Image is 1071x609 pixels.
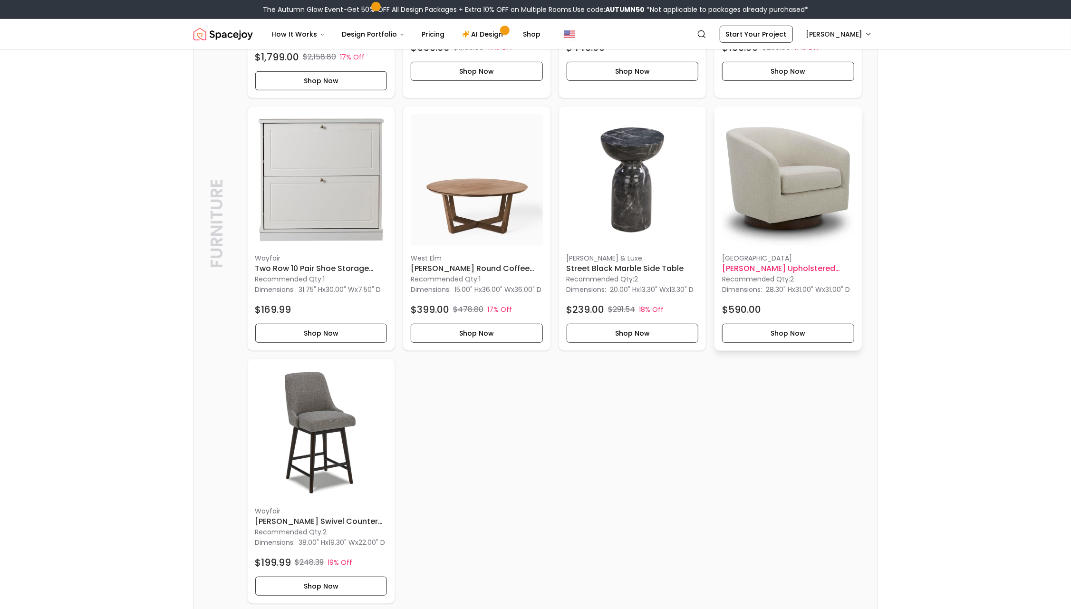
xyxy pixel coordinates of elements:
[193,25,253,44] img: Spacejoy Logo
[255,263,387,274] h6: Two Row 10 Pair Shoe Storage Cabinet
[329,538,356,547] span: 19.30" W
[516,25,549,44] a: Shop
[255,324,387,343] button: Shop Now
[299,285,323,294] span: 31.75" H
[567,303,605,316] h4: $239.00
[567,274,699,284] p: Recommended Qty: 2
[255,537,295,548] p: Dimensions:
[714,106,862,351] a: Bennett Upholstered Swivel Barrel Chair image[GEOGRAPHIC_DATA][PERSON_NAME] Upholstered Swivel Ba...
[303,51,337,63] p: $2,158.80
[766,285,850,294] p: x x
[482,285,511,294] span: 36.00" W
[825,285,850,294] span: 31.00" D
[247,358,396,604] a: Luong Swivel Counter Stool imageWayfair[PERSON_NAME] Swivel Counter StoolRecommended Qty:2Dimensi...
[247,358,396,604] div: Luong Swivel Counter Stool
[605,5,645,14] b: AUTUMN50
[326,285,355,294] span: 30.00" W
[411,284,451,295] p: Dimensions:
[564,29,575,40] img: United States
[247,106,396,351] div: Two Row 10 Pair Shoe Storage Cabinet
[722,324,854,343] button: Shop Now
[358,285,381,294] span: 7.50" D
[415,25,453,44] a: Pricing
[639,305,664,314] p: 18% Off
[610,285,694,294] p: x x
[722,62,854,81] button: Shop Now
[295,557,324,568] p: $248.39
[328,558,353,567] p: 19% Off
[567,253,699,263] p: [PERSON_NAME] & Luxe
[255,303,291,316] h4: $169.99
[255,527,387,537] p: Recommended Qty: 2
[255,506,387,516] p: Wayfair
[255,50,299,64] h4: $1,799.00
[567,114,699,246] img: Street Black Marble Side Table image
[255,516,387,527] h6: [PERSON_NAME] Swivel Counter Stool
[411,62,543,81] button: Shop Now
[559,106,707,351] div: Street Black Marble Side Table
[255,367,387,499] img: Luong Swivel Counter Stool image
[411,274,543,284] p: Recommended Qty: 1
[193,25,253,44] a: Spacejoy
[722,274,854,284] p: Recommended Qty: 2
[454,285,479,294] span: 15.00" H
[610,285,637,294] span: 20.00" H
[454,25,514,44] a: AI Design
[340,52,365,62] p: 17% Off
[255,577,387,596] button: Shop Now
[567,324,699,343] button: Shop Now
[411,324,543,343] button: Shop Now
[722,253,854,263] p: [GEOGRAPHIC_DATA]
[359,538,386,547] span: 22.00" D
[567,62,699,81] button: Shop Now
[453,304,483,315] p: $478.80
[255,71,387,90] button: Shop Now
[411,253,543,263] p: West Elm
[573,5,645,14] span: Use code:
[255,253,387,263] p: Wayfair
[487,305,512,314] p: 17% Off
[567,263,699,274] h6: Street Black Marble Side Table
[264,25,549,44] nav: Main
[264,25,333,44] button: How It Works
[795,285,822,294] span: 31.00" W
[411,263,543,274] h6: [PERSON_NAME] Round Coffee Table 36"
[335,25,413,44] button: Design Portfolio
[403,106,551,351] a: Stowe Round Coffee Table 36" imageWest Elm[PERSON_NAME] Round Coffee Table 36"Recommended Qty:1Di...
[454,285,541,294] p: x x
[722,303,761,316] h4: $590.00
[403,106,551,351] div: Stowe Round Coffee Table 36"
[722,114,854,246] img: Bennett Upholstered Swivel Barrel Chair image
[247,106,396,351] a: Two Row 10 Pair Shoe Storage Cabinet imageWayfairTwo Row 10 Pair Shoe Storage CabinetRecommended ...
[567,284,607,295] p: Dimensions:
[299,538,326,547] span: 38.00" H
[670,285,694,294] span: 13.30" D
[645,5,808,14] span: *Not applicable to packages already purchased*
[299,285,381,294] p: x x
[299,538,386,547] p: x x
[255,274,387,284] p: Recommended Qty: 1
[720,26,793,43] a: Start Your Project
[766,285,792,294] span: 28.30" H
[207,109,226,338] p: Furniture
[801,26,878,43] button: [PERSON_NAME]
[411,303,449,316] h4: $399.00
[722,284,762,295] p: Dimensions:
[608,304,636,315] p: $291.54
[714,106,862,351] div: Bennett Upholstered Swivel Barrel Chair
[263,5,808,14] div: The Autumn Glow Event-Get 50% OFF All Design Packages + Extra 10% OFF on Multiple Rooms.
[514,285,541,294] span: 36.00" D
[255,284,295,295] p: Dimensions:
[559,106,707,351] a: Street Black Marble Side Table image[PERSON_NAME] & LuxeStreet Black Marble Side TableRecommended...
[722,263,854,274] h6: [PERSON_NAME] Upholstered Swivel Barrel Chair
[411,114,543,246] img: Stowe Round Coffee Table 36" image
[255,114,387,246] img: Two Row 10 Pair Shoe Storage Cabinet image
[255,556,291,569] h4: $199.99
[640,285,666,294] span: 13.30" W
[193,19,878,49] nav: Global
